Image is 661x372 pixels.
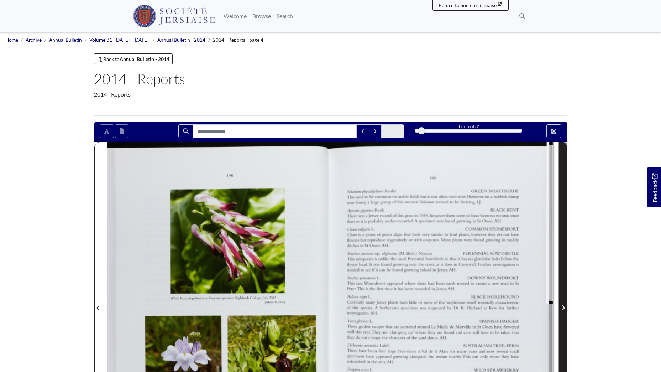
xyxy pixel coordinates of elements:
img: Société Jersiaise [133,5,215,27]
span: Feedback [650,173,659,202]
button: Toggle text selection (Alt+T) [100,124,114,138]
div: 2014 - Reports [94,90,567,99]
button: Search [178,124,193,138]
a: Welcome [221,9,250,23]
a: Archive [26,37,42,43]
span: Return to Société Jersiaise [439,2,497,8]
button: Open transcription window [115,124,128,138]
a: Would you like to provide feedback? [647,167,661,207]
a: Volume 31 ([DATE] - [DATE]) [89,37,150,43]
button: Next Match [369,124,382,138]
button: Previous Match [356,124,369,138]
a: Annual Bulletin - 2014 [157,37,205,43]
button: Full screen mode [546,124,561,138]
a: Annual Bulletin [49,37,82,43]
a: Browse [250,9,274,23]
h1: 2014 - Reports [94,70,567,87]
strong: Annual Bulletin - 2014 [120,56,169,62]
div: sheet of 81 [415,123,522,130]
span: 2014 - Reports - page 4 [213,37,263,43]
a: Home [5,37,18,43]
a: Search [274,9,296,23]
input: Search for [193,124,357,138]
span: 6 [468,124,471,129]
a: Back toAnnual Bulletin - 2014 [94,53,173,64]
a: Société Jersiaise logo [133,3,215,29]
